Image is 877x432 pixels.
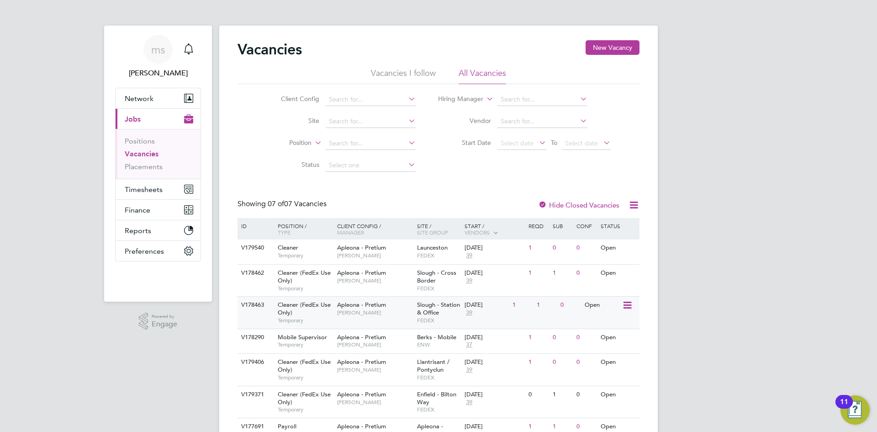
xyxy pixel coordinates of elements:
div: 1 [526,240,550,256]
div: 1 [510,297,534,314]
div: 1 [526,329,550,346]
span: 07 Vacancies [268,199,327,208]
a: ms[PERSON_NAME] [115,35,201,79]
span: Cleaner (FedEx Use Only) [278,390,331,406]
span: [PERSON_NAME] [337,366,412,373]
div: Open [598,329,638,346]
label: Vendor [438,117,491,125]
span: FEDEX [417,285,460,292]
span: Apleona - Pretium [337,244,386,251]
span: Apleona - Pretium [337,301,386,309]
span: Apleona - Pretium [337,333,386,341]
span: 39 [465,366,474,374]
span: 37 [465,341,474,349]
span: Apleona - Pretium [337,358,386,366]
span: Select date [565,139,598,147]
div: Start / [462,218,526,241]
button: Timesheets [116,179,201,199]
span: 39 [465,277,474,285]
span: Temporary [278,285,333,292]
div: Reqd [526,218,550,234]
button: Preferences [116,241,201,261]
span: Cleaner [278,244,298,251]
span: Launceston [417,244,448,251]
div: 0 [550,329,574,346]
span: FEDEX [417,374,460,381]
div: 0 [574,329,598,346]
div: V178290 [239,329,271,346]
div: Site / [415,218,463,240]
a: Powered byEngage [139,313,178,330]
div: Status [598,218,638,234]
label: Start Date [438,139,491,147]
span: michelle suchley [115,68,201,79]
a: Vacancies [125,149,158,158]
span: Engage [152,320,177,328]
div: V179371 [239,386,271,403]
span: Temporary [278,317,333,324]
img: berryrecruitment-logo-retina.png [132,271,185,285]
div: 11 [840,402,848,414]
span: [PERSON_NAME] [337,309,412,316]
span: Preferences [125,247,164,256]
span: Temporary [278,406,333,413]
input: Search for... [326,115,416,128]
span: Enfield - Bilton Way [417,390,456,406]
span: [PERSON_NAME] [337,277,412,284]
span: 39 [465,309,474,317]
div: [DATE] [465,269,524,277]
div: 1 [534,297,558,314]
input: Search for... [497,115,587,128]
span: Berks - Mobile [417,333,456,341]
div: 0 [574,265,598,282]
a: Go to home page [115,271,201,285]
div: [DATE] [465,301,508,309]
label: Hiring Manager [431,95,483,104]
div: [DATE] [465,358,524,366]
div: 0 [558,297,582,314]
div: V179406 [239,354,271,371]
label: Status [267,160,319,169]
div: Open [582,297,622,314]
div: V179540 [239,240,271,256]
div: 0 [550,354,574,371]
div: [DATE] [465,423,524,431]
div: 0 [574,354,598,371]
button: Network [116,88,201,108]
span: Jobs [125,115,141,123]
input: Search for... [497,93,587,106]
div: ID [239,218,271,234]
div: Client Config / [335,218,415,240]
div: 1 [550,265,574,282]
div: Sub [550,218,574,234]
span: Powered by [152,313,177,320]
span: Vendors [465,229,490,236]
span: Reports [125,226,151,235]
div: [DATE] [465,391,524,399]
input: Search for... [326,137,416,150]
div: V178462 [239,265,271,282]
span: 39 [465,399,474,406]
span: Timesheets [125,185,163,194]
span: Slough - Cross Border [417,269,456,284]
div: 0 [550,240,574,256]
span: Type [278,229,291,236]
input: Search for... [326,93,416,106]
li: All Vacancies [459,68,506,84]
label: Hide Closed Vacancies [538,201,619,209]
div: Position / [271,218,335,240]
span: Mobile Supervisor [278,333,327,341]
div: 0 [574,240,598,256]
span: Temporary [278,252,333,259]
li: Vacancies I follow [371,68,436,84]
nav: Main navigation [104,26,212,302]
span: Finance [125,206,150,214]
button: Finance [116,200,201,220]
span: ENW [417,341,460,348]
div: [DATE] [465,334,524,341]
span: Apleona - Pretium [337,422,386,430]
div: Jobs [116,129,201,179]
span: Network [125,94,153,103]
div: Open [598,386,638,403]
div: [DATE] [465,244,524,252]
